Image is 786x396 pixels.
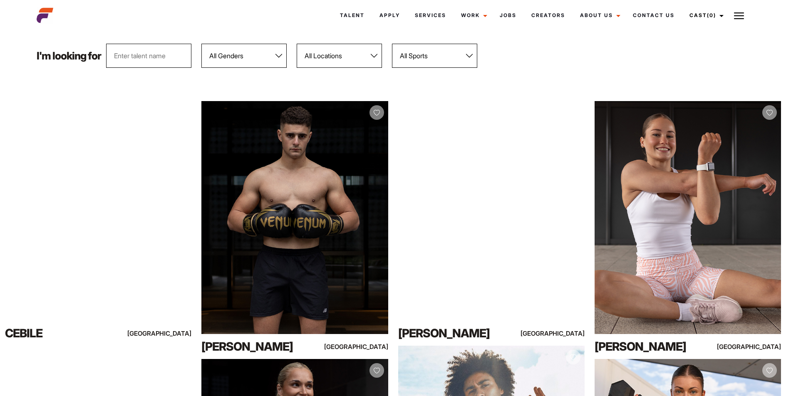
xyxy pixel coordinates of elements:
[595,338,707,355] div: [PERSON_NAME]
[5,325,117,342] div: Cebile
[407,4,454,27] a: Services
[725,342,781,352] div: [GEOGRAPHIC_DATA]
[734,11,744,21] img: Burger icon
[524,4,573,27] a: Creators
[682,4,729,27] a: Cast(0)
[625,4,682,27] a: Contact Us
[136,328,191,339] div: [GEOGRAPHIC_DATA]
[528,328,584,339] div: [GEOGRAPHIC_DATA]
[37,7,53,24] img: cropped-aefm-brand-fav-22-square.png
[201,338,313,355] div: [PERSON_NAME]
[398,325,510,342] div: [PERSON_NAME]
[492,4,524,27] a: Jobs
[106,44,191,68] input: Enter talent name
[707,12,716,18] span: (0)
[37,51,101,61] p: I'm looking for
[454,4,492,27] a: Work
[372,4,407,27] a: Apply
[573,4,625,27] a: About Us
[332,4,372,27] a: Talent
[332,342,388,352] div: [GEOGRAPHIC_DATA]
